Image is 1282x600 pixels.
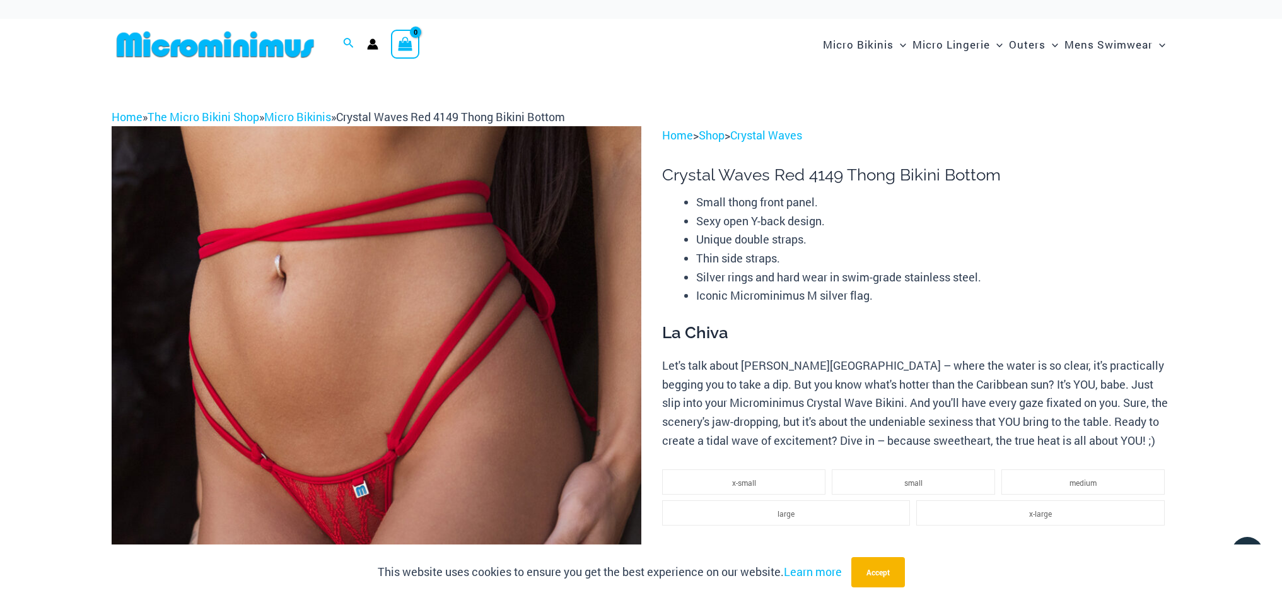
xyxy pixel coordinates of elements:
a: Crystal Waves [730,127,802,143]
nav: Site Navigation [818,23,1171,66]
span: Mens Swimwear [1064,28,1153,61]
span: Menu Toggle [894,28,906,61]
li: Iconic Microminimus M silver flag. [696,286,1170,305]
a: Micro Bikinis [264,109,331,124]
a: The Micro Bikini Shop [148,109,259,124]
a: Shop [699,127,725,143]
span: small [904,478,923,488]
span: Menu Toggle [1046,28,1058,61]
a: Mens SwimwearMenu ToggleMenu Toggle [1061,25,1168,64]
span: x-small [732,478,756,488]
span: Micro Bikinis [823,28,894,61]
p: This website uses cookies to ensure you get the best experience on our website. [378,563,842,582]
span: Crystal Waves Red 4149 Thong Bikini Bottom [336,109,565,124]
a: Search icon link [343,36,354,52]
a: Account icon link [367,38,378,50]
li: small [832,469,995,495]
a: View Shopping Cart, empty [391,30,420,59]
a: Micro BikinisMenu ToggleMenu Toggle [820,25,909,64]
a: Micro LingerieMenu ToggleMenu Toggle [909,25,1006,64]
li: x-large [916,500,1164,526]
h3: La Chiva [662,322,1170,344]
span: medium [1069,478,1097,488]
span: Menu Toggle [1153,28,1165,61]
img: MM SHOP LOGO FLAT [112,30,319,59]
button: Accept [851,557,905,587]
li: Unique double straps. [696,230,1170,249]
p: Let's talk about [PERSON_NAME][GEOGRAPHIC_DATA] – where the water is so clear, it's practically b... [662,356,1170,450]
li: x-small [662,469,825,495]
li: large [662,500,910,526]
li: Silver rings and hard wear in swim-grade stainless steel. [696,268,1170,287]
span: large [778,509,795,519]
li: Small thong front panel. [696,193,1170,212]
li: Thin side straps. [696,249,1170,268]
p: > > [662,126,1170,145]
span: x-large [1029,509,1052,519]
span: » » » [112,109,565,124]
span: Menu Toggle [990,28,1003,61]
span: Outers [1009,28,1046,61]
li: medium [1001,469,1165,495]
h1: Crystal Waves Red 4149 Thong Bikini Bottom [662,165,1170,185]
a: Home [112,109,143,124]
a: Learn more [784,564,842,579]
a: OutersMenu ToggleMenu Toggle [1006,25,1061,64]
a: Home [662,127,693,143]
li: Sexy open Y-back design. [696,212,1170,231]
span: Micro Lingerie [912,28,990,61]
